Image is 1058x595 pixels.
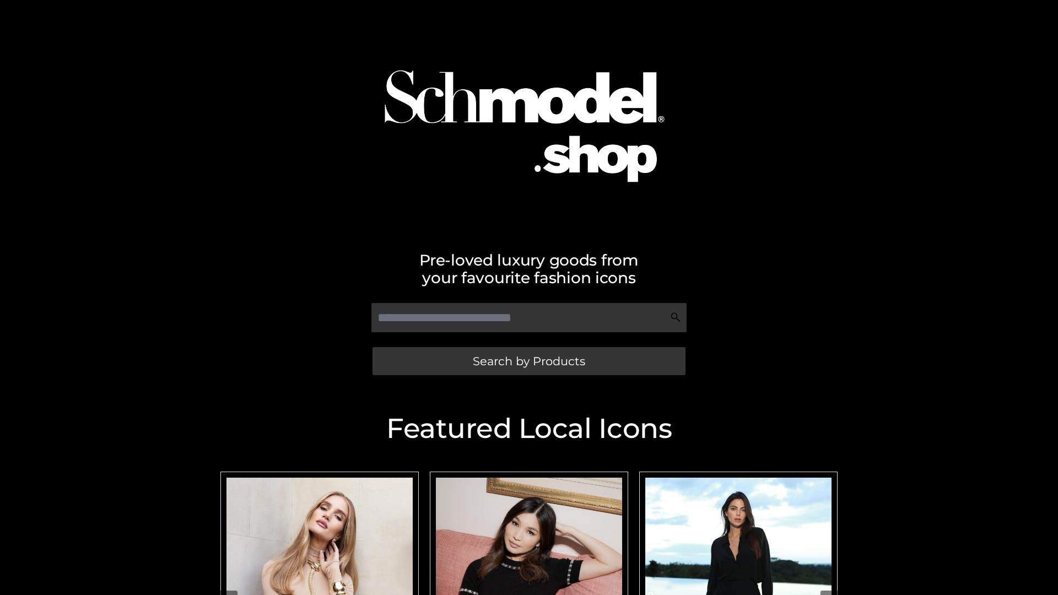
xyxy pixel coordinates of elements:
img: Search Icon [670,312,681,323]
h2: Pre-loved luxury goods from your favourite fashion icons [215,251,843,286]
h2: Featured Local Icons​ [215,415,843,442]
span: Search by Products [473,355,585,367]
a: Search by Products [373,347,685,375]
